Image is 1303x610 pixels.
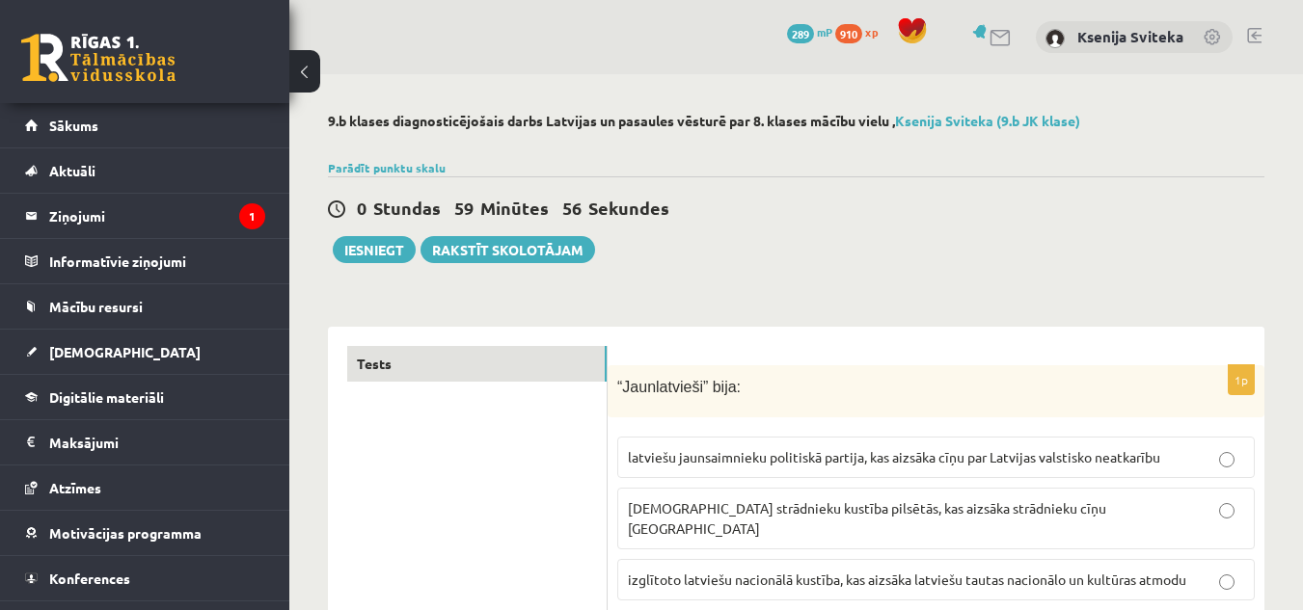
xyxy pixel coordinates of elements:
[1219,452,1235,467] input: latviešu jaunsaimnieku politiskā partija, kas aizsāka cīņu par Latvijas valstisko neatkarību
[25,194,265,238] a: Ziņojumi1
[617,379,741,395] span: “Jaunlatvieši” bija:
[787,24,814,43] span: 289
[25,284,265,329] a: Mācību resursi
[373,197,441,219] span: Stundas
[25,556,265,600] a: Konferences
[628,499,1106,537] span: [DEMOGRAPHIC_DATA] strādnieku kustība pilsētās, kas aizsāka strādnieku cīņu [GEOGRAPHIC_DATA]
[49,117,98,134] span: Sākums
[835,24,887,40] a: 910 xp
[1228,364,1255,395] p: 1p
[49,343,201,360] span: [DEMOGRAPHIC_DATA]
[25,465,265,510] a: Atzīmes
[562,197,582,219] span: 56
[49,388,164,406] span: Digitālie materiāli
[49,420,265,464] legend: Maksājumi
[480,197,549,219] span: Minūtes
[25,375,265,419] a: Digitālie materiāli
[628,570,1186,588] span: izglītoto latviešu nacionālā kustība, kas aizsāka latviešu tautas nacionālo un kultūras atmodu
[49,479,101,496] span: Atzīmes
[328,113,1264,129] h2: 9.b klases diagnosticējošais darbs Latvijas un pasaules vēsturē par 8. klases mācību vielu ,
[49,162,95,179] span: Aktuāli
[1219,574,1235,590] input: izglītoto latviešu nacionālā kustība, kas aizsāka latviešu tautas nacionālo un kultūras atmodu
[817,24,832,40] span: mP
[454,197,474,219] span: 59
[239,203,265,229] i: 1
[628,448,1160,465] span: latviešu jaunsaimnieku politiskā partija, kas aizsāka cīņu par Latvijas valstisko neatkarību
[347,346,607,382] a: Tests
[25,420,265,464] a: Maksājumi
[1219,503,1235,518] input: [DEMOGRAPHIC_DATA] strādnieku kustība pilsētās, kas aizsāka strādnieku cīņu [GEOGRAPHIC_DATA]
[25,239,265,283] a: Informatīvie ziņojumi
[328,160,446,175] a: Parādīt punktu skalu
[421,236,595,263] a: Rakstīt skolotājam
[1077,27,1183,46] a: Ksenija Sviteka
[835,24,862,43] span: 910
[895,112,1080,129] a: Ksenija Sviteka (9.b JK klase)
[25,511,265,555] a: Motivācijas programma
[865,24,878,40] span: xp
[787,24,832,40] a: 289 mP
[357,197,366,219] span: 0
[49,194,265,238] legend: Ziņojumi
[49,570,130,587] span: Konferences
[25,103,265,147] a: Sākums
[49,298,143,315] span: Mācību resursi
[49,524,202,542] span: Motivācijas programma
[25,330,265,374] a: [DEMOGRAPHIC_DATA]
[21,34,176,82] a: Rīgas 1. Tālmācības vidusskola
[1045,29,1065,48] img: Ksenija Sviteka
[588,197,669,219] span: Sekundes
[25,148,265,193] a: Aktuāli
[49,239,265,283] legend: Informatīvie ziņojumi
[333,236,416,263] button: Iesniegt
